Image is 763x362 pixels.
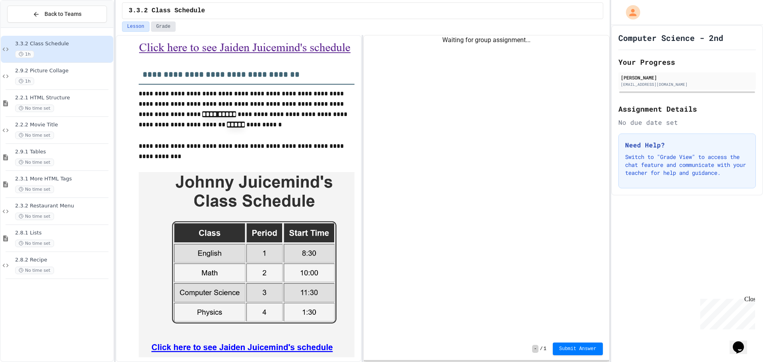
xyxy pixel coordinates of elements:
button: Submit Answer [553,343,603,355]
span: 1h [15,77,34,85]
span: No time set [15,240,54,247]
span: Submit Answer [559,346,596,352]
div: [EMAIL_ADDRESS][DOMAIN_NAME] [621,81,753,87]
span: 2.9.2 Picture Collage [15,68,112,74]
div: My Account [618,3,642,21]
iframe: chat widget [697,296,755,329]
h1: Computer Science - 2nd [618,32,723,43]
span: 2.2.2 Movie Title [15,122,112,128]
p: Switch to "Grade View" to access the chat feature and communicate with your teacher for help and ... [625,153,749,177]
span: 2.8.2 Recipe [15,257,112,263]
span: 2.3.1 More HTML Tags [15,176,112,182]
h2: Assignment Details [618,103,756,114]
span: No time set [15,105,54,112]
h3: Need Help? [625,140,749,150]
span: No time set [15,159,54,166]
span: - [532,345,538,353]
span: No time set [15,213,54,220]
span: 2.3.2 Restaurant Menu [15,203,112,209]
span: 1h [15,50,34,58]
button: Back to Teams [7,6,107,23]
span: No time set [15,132,54,139]
div: [PERSON_NAME] [621,74,753,81]
span: Back to Teams [45,10,81,18]
iframe: chat widget [730,330,755,354]
span: No time set [15,186,54,193]
span: 3.3.2 Class Schedule [129,6,205,15]
span: / [540,346,543,352]
button: Lesson [122,21,149,32]
h2: Your Progress [618,56,756,68]
div: No due date set [618,118,756,127]
span: 2.8.1 Lists [15,230,112,236]
span: 2.2.1 HTML Structure [15,95,112,101]
button: Grade [151,21,176,32]
div: Chat with us now!Close [3,3,55,50]
span: No time set [15,267,54,274]
span: 2.9.1 Tables [15,149,112,155]
div: Waiting for group assignment... [364,35,609,45]
span: 3.3.2 Class Schedule [15,41,112,47]
span: 1 [544,346,546,352]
